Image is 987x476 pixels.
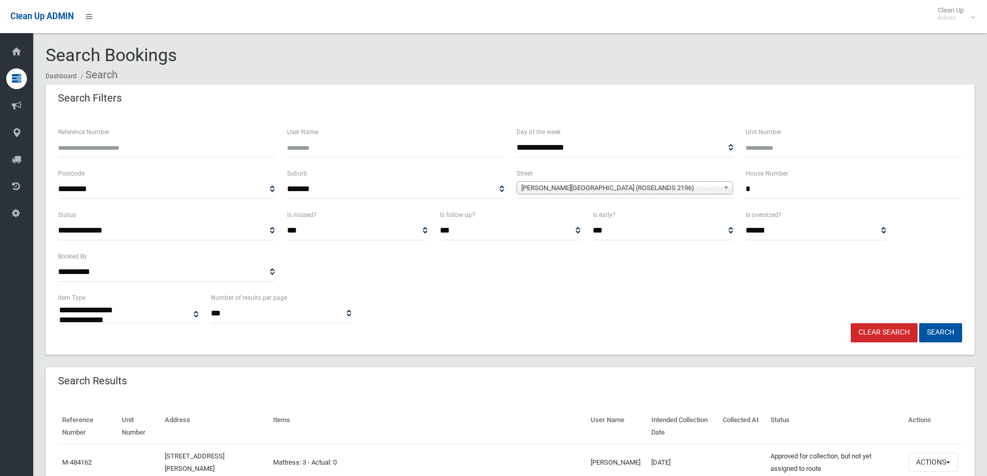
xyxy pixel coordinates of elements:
th: Reference Number [58,409,118,444]
label: Is early? [593,209,616,221]
label: House Number [746,168,788,179]
label: Is oversized? [746,209,781,221]
label: Reference Number [58,126,109,138]
li: Search [78,65,118,84]
a: Clear Search [851,323,918,342]
a: [STREET_ADDRESS][PERSON_NAME] [165,452,224,472]
label: Day of the week [517,126,561,138]
a: M-484162 [62,458,92,466]
header: Search Filters [46,88,134,108]
button: Actions [908,453,958,472]
label: Suburb [287,168,307,179]
span: Clean Up [933,6,974,22]
label: Postcode [58,168,84,179]
a: Dashboard [46,73,77,80]
small: Admin [938,14,964,22]
label: User Name [287,126,318,138]
label: Is follow up? [440,209,475,221]
span: [PERSON_NAME][GEOGRAPHIC_DATA] (ROSELANDS 2196) [521,182,719,194]
th: User Name [587,409,647,444]
th: Items [269,409,587,444]
label: Status [58,209,76,221]
label: Unit Number [746,126,781,138]
th: Status [766,409,904,444]
label: Street [517,168,533,179]
button: Search [919,323,962,342]
th: Collected At [719,409,766,444]
span: Search Bookings [46,45,177,65]
th: Unit Number [118,409,161,444]
span: Clean Up ADMIN [10,11,74,21]
th: Address [161,409,268,444]
header: Search Results [46,371,139,391]
label: Number of results per page [211,292,287,304]
label: Item Type [58,292,85,304]
label: Booked By [58,251,87,262]
th: Actions [904,409,962,444]
th: Intended Collection Date [647,409,719,444]
label: Is missed? [287,209,317,221]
